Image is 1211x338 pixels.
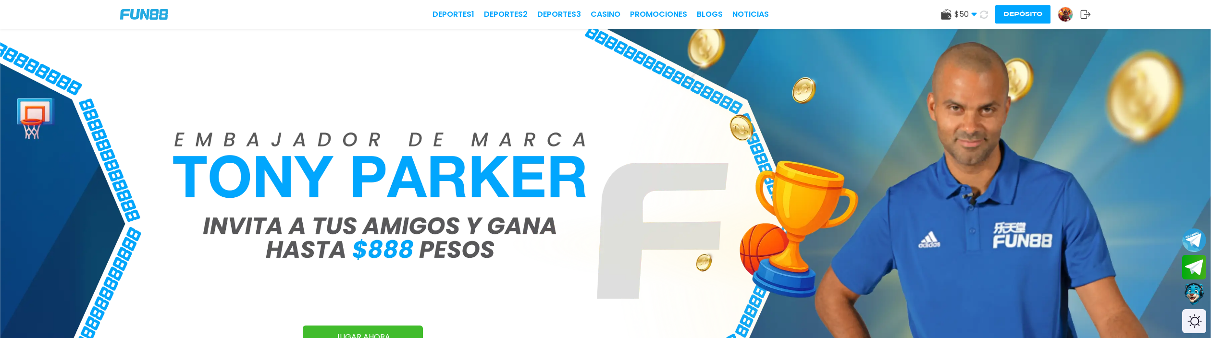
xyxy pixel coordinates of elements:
[537,9,581,20] a: Deportes3
[697,9,723,20] a: BLOGS
[995,5,1050,24] button: Depósito
[591,9,620,20] a: CASINO
[1058,7,1080,22] a: Avatar
[484,9,528,20] a: Deportes2
[1182,309,1206,333] div: Switch theme
[432,9,474,20] a: Deportes1
[630,9,687,20] a: Promociones
[1058,7,1073,22] img: Avatar
[1182,255,1206,280] button: Join telegram
[120,9,168,20] img: Company Logo
[732,9,769,20] a: NOTICIAS
[1182,228,1206,253] button: Join telegram channel
[954,9,977,20] span: $ 50
[1182,282,1206,307] button: Contact customer service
